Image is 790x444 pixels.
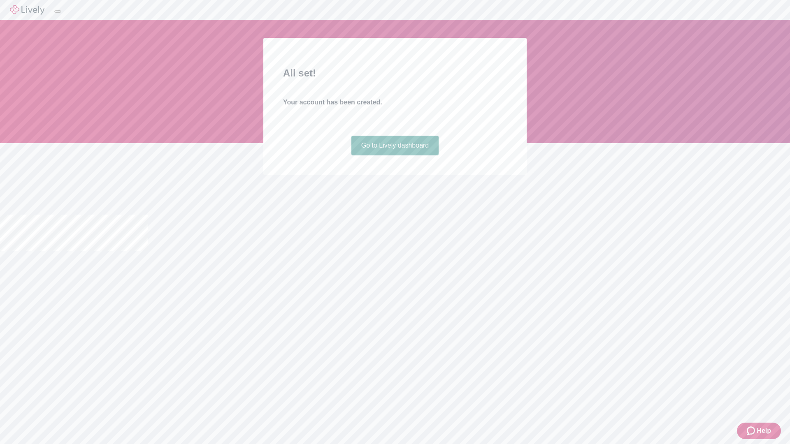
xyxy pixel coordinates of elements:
[10,5,44,15] img: Lively
[54,10,61,13] button: Log out
[283,66,507,81] h2: All set!
[283,97,507,107] h4: Your account has been created.
[757,426,771,436] span: Help
[737,423,781,439] button: Zendesk support iconHelp
[351,136,439,155] a: Go to Lively dashboard
[747,426,757,436] svg: Zendesk support icon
